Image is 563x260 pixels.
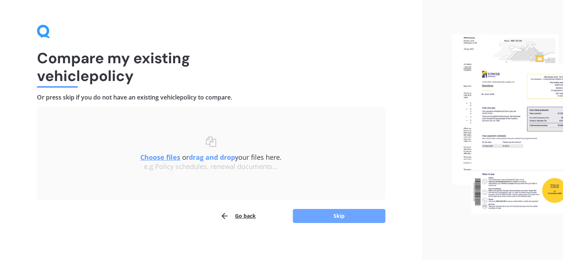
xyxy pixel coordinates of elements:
span: or your files here. [140,153,282,162]
h1: Compare my existing vehicle policy [37,49,385,85]
button: Skip [293,209,385,223]
u: Choose files [140,153,180,162]
b: drag and drop [189,153,235,162]
div: e.g Policy schedules, renewal documents... [52,163,371,171]
h4: Or press skip if you do not have an existing vehicle policy to compare. [37,94,385,101]
img: files.webp [452,34,563,214]
button: Go back [220,209,256,223]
